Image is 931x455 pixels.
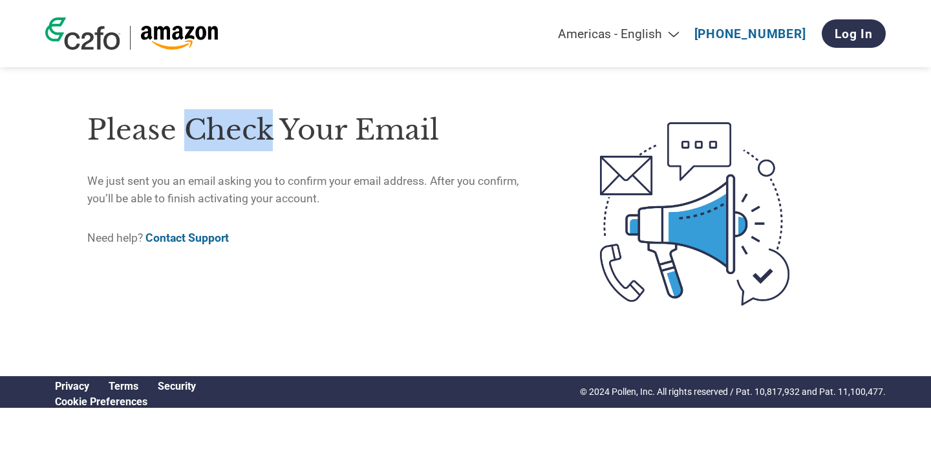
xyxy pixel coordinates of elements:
[580,385,886,399] p: © 2024 Pollen, Inc. All rights reserved / Pat. 10,817,932 and Pat. 11,100,477.
[822,19,886,48] a: Log In
[87,229,546,246] p: Need help?
[45,17,120,50] img: c2fo logo
[87,109,546,151] h1: Please check your email
[55,380,89,392] a: Privacy
[546,99,844,329] img: open-email
[140,26,219,50] img: Amazon
[158,380,196,392] a: Security
[45,396,206,408] div: Open Cookie Preferences Modal
[55,396,147,408] a: Cookie Preferences, opens a dedicated popup modal window
[694,26,806,41] a: [PHONE_NUMBER]
[145,231,229,244] a: Contact Support
[87,173,546,207] p: We just sent you an email asking you to confirm your email address. After you confirm, you’ll be ...
[109,380,138,392] a: Terms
